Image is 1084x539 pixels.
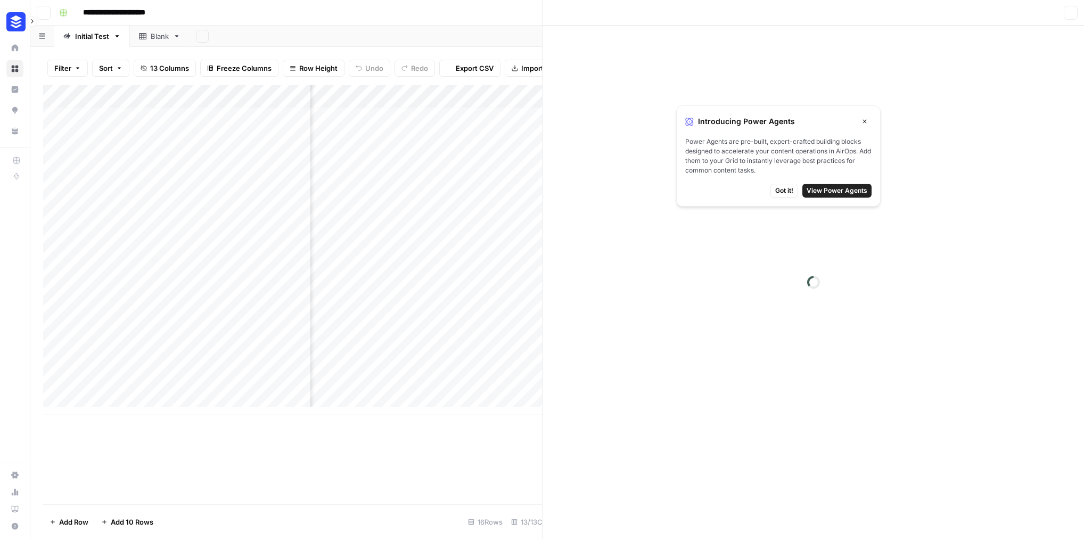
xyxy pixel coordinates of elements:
div: 16 Rows [464,513,507,530]
a: Usage [6,484,23,501]
button: 13 Columns [134,60,196,77]
button: Undo [349,60,390,77]
span: View Power Agents [807,186,867,195]
a: Opportunities [6,102,23,119]
button: Redo [395,60,435,77]
span: Redo [411,63,428,73]
a: Initial Test [54,26,130,47]
div: Introducing Power Agents [685,115,872,128]
span: Row Height [299,63,338,73]
button: Add 10 Rows [95,513,160,530]
button: View Power Agents [802,184,872,198]
span: Filter [54,63,71,73]
button: Filter [47,60,88,77]
button: Import CSV [505,60,566,77]
span: Export CSV [456,63,494,73]
div: Initial Test [75,31,109,42]
button: Help + Support [6,518,23,535]
button: Freeze Columns [200,60,278,77]
button: Got it! [770,184,798,198]
span: Add Row [59,517,88,527]
a: Home [6,39,23,56]
span: Got it! [775,186,793,195]
span: Power Agents are pre-built, expert-crafted building blocks designed to accelerate your content op... [685,137,872,175]
button: Add Row [43,513,95,530]
span: Sort [99,63,113,73]
button: Sort [92,60,129,77]
button: Row Height [283,60,344,77]
a: Settings [6,467,23,484]
span: 13 Columns [150,63,189,73]
button: Workspace: Buffer [6,9,23,35]
img: Buffer Logo [6,12,26,31]
a: Browse [6,60,23,77]
a: Learning Hub [6,501,23,518]
a: Insights [6,81,23,98]
a: Your Data [6,123,23,140]
div: Blank [151,31,169,42]
div: 13/13 Columns [507,513,571,530]
span: Add 10 Rows [111,517,153,527]
span: Undo [365,63,383,73]
span: Import CSV [521,63,560,73]
button: Export CSV [439,60,500,77]
span: Freeze Columns [217,63,272,73]
a: Blank [130,26,190,47]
